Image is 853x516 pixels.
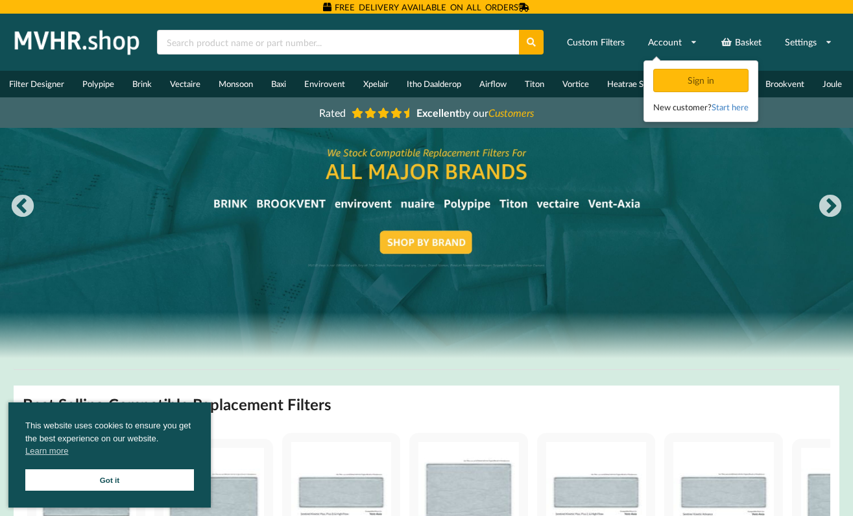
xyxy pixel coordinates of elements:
a: Start here [712,102,749,112]
span: by our [416,106,534,119]
a: Polypipe [73,71,123,97]
button: Previous [10,194,36,220]
a: Account [640,31,706,54]
h2: Best Selling Compatible Replacement Filters [23,395,331,415]
img: mvhr.shop.png [9,26,145,58]
input: Search product name or part number... [157,30,519,55]
a: Vortice [553,71,598,97]
a: Rated Excellentby ourCustomers [310,102,544,123]
a: Joule [813,71,851,97]
a: cookies - Learn more [25,445,68,458]
a: Monsoon [210,71,262,97]
a: Vectaire [161,71,210,97]
a: Itho Daalderop [398,71,470,97]
a: Xpelair [354,71,398,97]
span: Rated [319,106,346,119]
a: Envirovent [295,71,354,97]
a: Sign in [653,75,751,86]
a: Titon [516,71,553,97]
div: cookieconsent [8,402,211,508]
b: Excellent [416,106,459,119]
a: Airflow [470,71,516,97]
a: Got it cookie [25,469,194,491]
a: Custom Filters [559,31,633,54]
a: Settings [776,31,841,54]
div: Sign in [653,69,749,92]
span: This website uses cookies to ensure you get the best experience on our website. [25,419,194,461]
a: Baxi [262,71,295,97]
button: Next [817,194,843,220]
a: Brookvent [756,71,813,97]
a: Heatrae Sadia [598,71,667,97]
a: Basket [712,31,770,54]
i: Customers [488,106,534,119]
a: Brink [123,71,161,97]
div: New customer? [653,101,749,114]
